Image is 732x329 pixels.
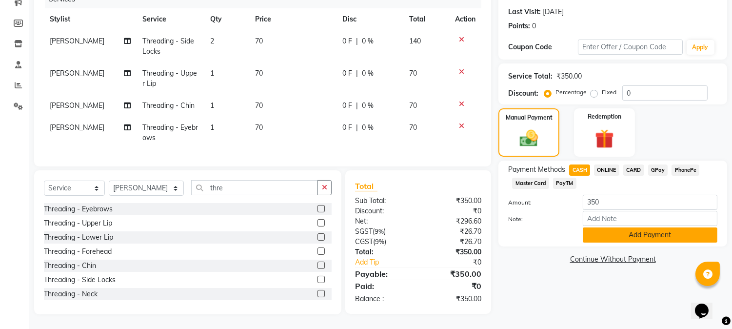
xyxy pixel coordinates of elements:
span: Threading - Upper Lip [143,69,198,88]
span: 70 [255,101,263,110]
div: ₹350.00 [418,294,489,304]
input: Add Note [583,211,717,226]
div: ₹350.00 [556,71,582,82]
div: ₹296.60 [418,216,489,226]
span: Threading - Eyebrows [143,123,198,142]
span: GPay [648,164,668,176]
span: | [356,36,358,46]
span: Master Card [512,178,549,189]
span: [PERSON_NAME] [50,101,104,110]
label: Note: [501,215,575,224]
iframe: chat widget [691,290,722,319]
span: Payment Methods [508,164,565,175]
span: 9% [375,227,384,235]
span: 1 [210,69,214,78]
span: 9% [375,238,384,246]
span: 0 % [362,101,374,111]
span: PhonePe [672,164,699,176]
input: Enter Offer / Coupon Code [578,40,682,55]
span: [PERSON_NAME] [50,123,104,132]
img: _cash.svg [514,128,543,149]
a: Add Tip [348,257,430,267]
span: 70 [410,69,417,78]
span: 70 [410,123,417,132]
div: ( ) [348,237,418,247]
div: Service Total: [508,71,553,82]
div: [DATE] [543,7,564,17]
div: Net: [348,216,418,226]
span: CGST [355,237,373,246]
th: Service [137,8,205,30]
span: 2 [210,37,214,45]
div: ₹350.00 [418,247,489,257]
label: Amount: [501,198,575,207]
th: Stylist [44,8,137,30]
span: ONLINE [594,164,619,176]
span: 70 [255,37,263,45]
span: 0 % [362,68,374,79]
div: Coupon Code [508,42,578,52]
div: Last Visit: [508,7,541,17]
span: 1 [210,101,214,110]
div: Balance : [348,294,418,304]
span: Threading - Chin [143,101,195,110]
div: ( ) [348,226,418,237]
div: ₹0 [418,206,489,216]
div: Discount: [348,206,418,216]
div: Paid: [348,280,418,292]
span: 0 % [362,36,374,46]
span: | [356,68,358,79]
div: Threading - Lower Lip [44,232,113,243]
span: 70 [410,101,417,110]
img: _gift.svg [589,127,620,151]
div: Payable: [348,268,418,280]
button: Add Payment [583,227,717,243]
div: ₹26.70 [418,237,489,247]
span: 0 % [362,123,374,133]
span: SGST [355,227,373,236]
label: Redemption [588,112,621,121]
div: ₹350.00 [418,196,489,206]
input: Amount [583,195,717,210]
div: 0 [532,21,536,31]
button: Apply [687,40,714,55]
div: ₹0 [418,280,489,292]
span: [PERSON_NAME] [50,37,104,45]
div: Threading - Side Locks [44,275,116,285]
div: ₹26.70 [418,226,489,237]
span: 0 F [342,36,352,46]
span: PayTM [553,178,576,189]
span: 0 F [342,101,352,111]
span: 70 [255,123,263,132]
label: Manual Payment [506,113,553,122]
span: | [356,101,358,111]
span: [PERSON_NAME] [50,69,104,78]
label: Fixed [602,88,616,97]
span: CASH [569,164,590,176]
div: Threading - Eyebrows [44,204,113,214]
span: Threading - Side Locks [143,37,195,56]
div: Threading - Upper Lip [44,218,112,228]
div: Threading - Neck [44,289,98,299]
th: Qty [204,8,249,30]
div: ₹350.00 [418,268,489,280]
th: Disc [336,8,403,30]
div: Total: [348,247,418,257]
div: Threading - Forehead [44,247,112,257]
label: Percentage [555,88,587,97]
span: | [356,123,358,133]
th: Price [249,8,336,30]
div: Sub Total: [348,196,418,206]
div: ₹0 [430,257,489,267]
span: 1 [210,123,214,132]
th: Action [449,8,481,30]
div: Threading - Chin [44,261,96,271]
input: Search or Scan [191,180,318,195]
span: 0 F [342,68,352,79]
th: Total [404,8,450,30]
a: Continue Without Payment [500,254,725,265]
span: CARD [623,164,644,176]
span: 0 F [342,123,352,133]
span: 70 [255,69,263,78]
span: Total [355,181,377,191]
